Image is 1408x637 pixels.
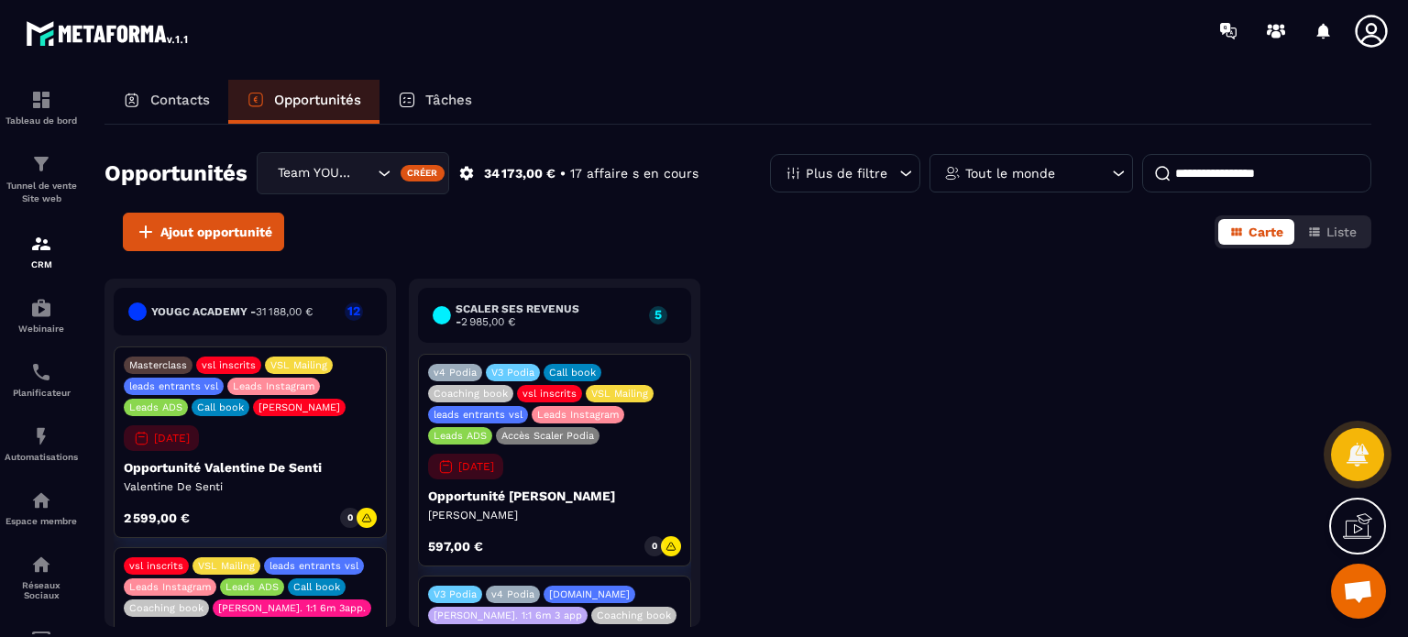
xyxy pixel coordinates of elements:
[5,347,78,412] a: schedulerschedulerPlanificateur
[5,412,78,476] a: automationsautomationsAutomatisations
[258,401,340,413] p: [PERSON_NAME]
[30,425,52,447] img: automations
[5,180,78,205] p: Tunnel de vente Site web
[30,153,52,175] img: formation
[537,409,619,421] p: Leads Instagram
[225,581,279,593] p: Leads ADS
[434,610,582,621] p: [PERSON_NAME]. 1:1 6m 3 app
[228,80,379,124] a: Opportunités
[522,388,577,400] p: vsl inscrits
[150,92,210,108] p: Contacts
[5,580,78,600] p: Réseaux Sociaux
[425,92,472,108] p: Tâches
[256,305,313,318] span: 31 188,00 €
[355,163,373,183] input: Search for option
[491,588,534,600] p: v4 Podia
[434,588,477,600] p: V3 Podia
[257,152,449,194] div: Search for option
[198,560,255,572] p: VSL Mailing
[218,602,366,614] p: [PERSON_NAME]. 1:1 6m 3app.
[484,165,555,182] p: 34 173,00 €
[202,359,256,371] p: vsl inscrits
[104,155,247,192] h2: Opportunités
[5,324,78,334] p: Webinaire
[549,588,630,600] p: [DOMAIN_NAME]
[434,430,487,442] p: Leads ADS
[5,388,78,398] p: Planificateur
[570,165,698,182] p: 17 affaire s en cours
[123,213,284,251] button: Ajout opportunité
[129,380,218,392] p: leads entrants vsl
[401,165,445,181] div: Créer
[434,409,522,421] p: leads entrants vsl
[5,476,78,540] a: automationsautomationsEspace membre
[30,554,52,576] img: social-network
[649,308,667,321] p: 5
[501,430,594,442] p: Accès Scaler Podia
[129,359,187,371] p: Masterclass
[154,432,190,445] p: [DATE]
[30,89,52,111] img: formation
[1331,564,1386,619] div: Ouvrir le chat
[30,489,52,511] img: automations
[458,460,494,473] p: [DATE]
[591,388,648,400] p: VSL Mailing
[652,540,657,553] p: 0
[5,452,78,462] p: Automatisations
[129,602,203,614] p: Coaching book
[129,560,183,572] p: vsl inscrits
[379,80,490,124] a: Tâches
[104,80,228,124] a: Contacts
[428,489,681,503] p: Opportunité [PERSON_NAME]
[273,163,355,183] span: Team YOUGC - Formations
[30,361,52,383] img: scheduler
[1218,219,1294,245] button: Carte
[124,479,377,494] p: Valentine De Senti
[965,167,1055,180] p: Tout le monde
[30,297,52,319] img: automations
[5,540,78,614] a: social-networksocial-networkRéseaux Sociaux
[5,259,78,269] p: CRM
[597,610,671,621] p: Coaching book
[5,219,78,283] a: formationformationCRM
[124,511,190,524] p: 2 599,00 €
[549,367,596,379] p: Call book
[5,516,78,526] p: Espace membre
[129,401,182,413] p: Leads ADS
[434,388,508,400] p: Coaching book
[1248,225,1283,239] span: Carte
[274,92,361,108] p: Opportunités
[124,460,377,475] p: Opportunité Valentine De Senti
[5,75,78,139] a: formationformationTableau de bord
[197,401,244,413] p: Call book
[461,315,515,328] span: 2 985,00 €
[428,508,681,522] p: [PERSON_NAME]
[560,165,566,182] p: •
[233,380,314,392] p: Leads Instagram
[806,167,887,180] p: Plus de filtre
[491,367,534,379] p: V3 Podia
[270,359,327,371] p: VSL Mailing
[5,283,78,347] a: automationsautomationsWebinaire
[347,511,353,524] p: 0
[151,305,313,318] h6: YouGC Academy -
[269,560,358,572] p: leads entrants vsl
[1296,219,1368,245] button: Liste
[26,16,191,49] img: logo
[345,304,363,317] p: 12
[5,139,78,219] a: formationformationTunnel de vente Site web
[30,233,52,255] img: formation
[428,540,483,553] p: 597,00 €
[160,223,272,241] span: Ajout opportunité
[1326,225,1357,239] span: Liste
[129,581,211,593] p: Leads Instagram
[456,302,640,328] h6: Scaler ses revenus -
[5,115,78,126] p: Tableau de bord
[293,581,340,593] p: Call book
[434,367,477,379] p: v4 Podia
